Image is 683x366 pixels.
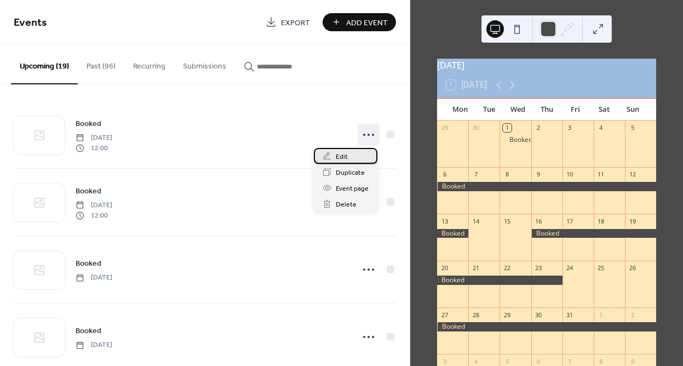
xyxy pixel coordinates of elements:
[472,217,480,225] div: 14
[76,143,112,153] span: 12:00
[323,13,396,31] button: Add Event
[440,217,449,225] div: 13
[472,170,480,179] div: 7
[566,264,574,272] div: 24
[472,357,480,365] div: 4
[472,264,480,272] div: 21
[531,229,656,238] div: Booked
[76,118,101,130] span: Booked
[597,124,605,132] div: 4
[503,124,511,132] div: 1
[509,135,532,145] div: Booked
[76,117,101,130] a: Booked
[174,44,235,83] button: Submissions
[566,170,574,179] div: 10
[535,170,543,179] div: 9
[628,311,636,319] div: 2
[566,217,574,225] div: 17
[76,325,101,337] span: Booked
[346,17,388,28] span: Add Event
[597,170,605,179] div: 11
[14,12,47,33] span: Events
[503,170,511,179] div: 8
[76,210,112,220] span: 12:00
[532,99,561,121] div: Thu
[76,258,101,270] span: Booked
[503,357,511,365] div: 5
[76,340,112,350] span: [DATE]
[628,124,636,132] div: 5
[76,185,101,197] a: Booked
[440,124,449,132] div: 29
[500,135,531,145] div: Booked
[628,264,636,272] div: 26
[566,311,574,319] div: 31
[503,99,532,121] div: Wed
[281,17,310,28] span: Export
[440,264,449,272] div: 20
[475,99,504,121] div: Tue
[437,322,656,331] div: Booked
[566,124,574,132] div: 3
[628,217,636,225] div: 19
[336,167,365,179] span: Duplicate
[561,99,590,121] div: Fri
[440,170,449,179] div: 6
[440,357,449,365] div: 3
[76,133,112,143] span: [DATE]
[535,217,543,225] div: 16
[590,99,619,121] div: Sat
[257,13,318,31] a: Export
[618,99,647,121] div: Sun
[446,99,475,121] div: Mon
[503,217,511,225] div: 15
[124,44,174,83] button: Recurring
[11,44,78,84] button: Upcoming (19)
[535,124,543,132] div: 2
[597,264,605,272] div: 25
[78,44,124,83] button: Past (96)
[597,311,605,319] div: 1
[503,264,511,272] div: 22
[628,170,636,179] div: 12
[336,151,348,163] span: Edit
[336,183,369,195] span: Event page
[535,357,543,365] div: 6
[535,311,543,319] div: 30
[336,199,357,210] span: Delete
[597,217,605,225] div: 18
[503,311,511,319] div: 29
[440,311,449,319] div: 27
[597,357,605,365] div: 8
[566,357,574,365] div: 7
[76,201,112,210] span: [DATE]
[535,264,543,272] div: 23
[76,273,112,283] span: [DATE]
[437,59,656,72] div: [DATE]
[472,124,480,132] div: 30
[76,186,101,197] span: Booked
[76,257,101,270] a: Booked
[437,182,656,191] div: Booked
[628,357,636,365] div: 9
[76,324,101,337] a: Booked
[437,229,468,238] div: Booked
[437,276,562,285] div: Booked
[472,311,480,319] div: 28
